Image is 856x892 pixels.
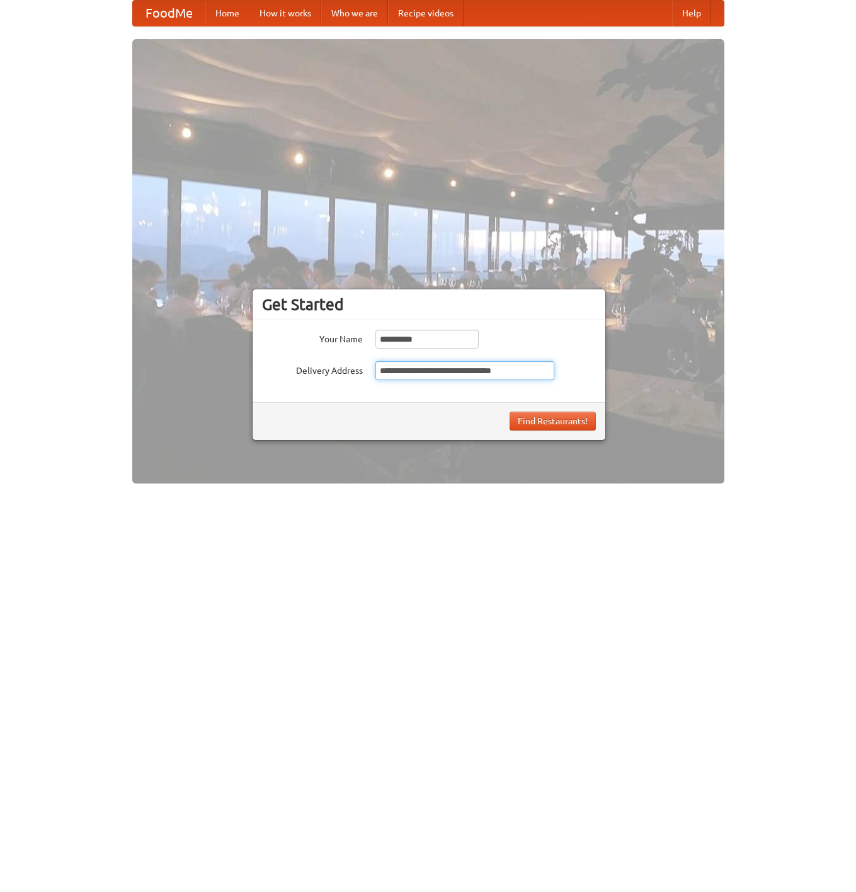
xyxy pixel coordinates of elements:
button: Find Restaurants! [510,412,596,431]
a: Who we are [321,1,388,26]
a: How it works [249,1,321,26]
a: Home [205,1,249,26]
a: Recipe videos [388,1,464,26]
h3: Get Started [262,295,596,314]
label: Delivery Address [262,361,363,377]
a: Help [672,1,711,26]
label: Your Name [262,330,363,345]
a: FoodMe [133,1,205,26]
